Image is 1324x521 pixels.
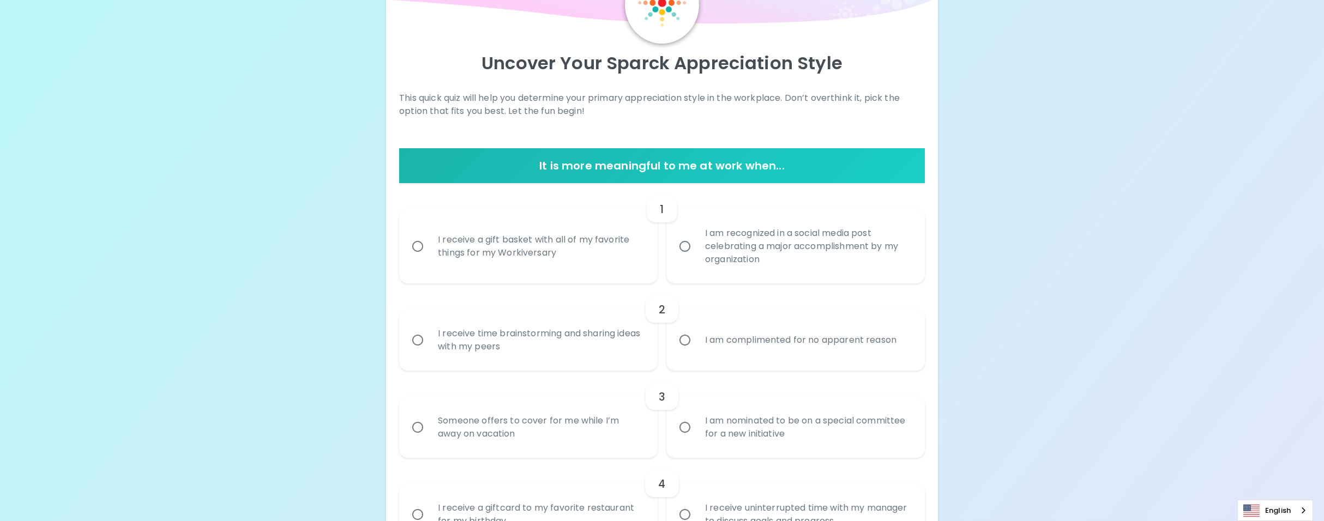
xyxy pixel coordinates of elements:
[1238,500,1313,520] a: English
[429,401,652,453] div: Someone offers to cover for me while I’m away on vacation
[660,201,664,218] h6: 1
[659,388,665,405] h6: 3
[399,283,925,371] div: choice-group-check
[429,220,652,272] div: I receive a gift basket with all of my favorite things for my Workiversary
[1237,500,1313,521] aside: Language selected: English
[1237,500,1313,521] div: Language
[696,214,919,279] div: I am recognized in a social media post celebrating a major accomplishment by my organization
[696,320,905,360] div: I am complimented for no apparent reason
[399,183,925,283] div: choice-group-check
[696,401,919,453] div: I am nominated to be on a special committee for a new initiative
[399,371,925,458] div: choice-group-check
[399,52,925,74] p: Uncover Your Sparck Appreciation Style
[659,301,665,318] h6: 2
[404,157,920,174] h6: It is more meaningful to me at work when...
[429,314,652,366] div: I receive time brainstorming and sharing ideas with my peers
[658,475,665,493] h6: 4
[399,92,925,118] p: This quick quiz will help you determine your primary appreciation style in the workplace. Don’t o...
